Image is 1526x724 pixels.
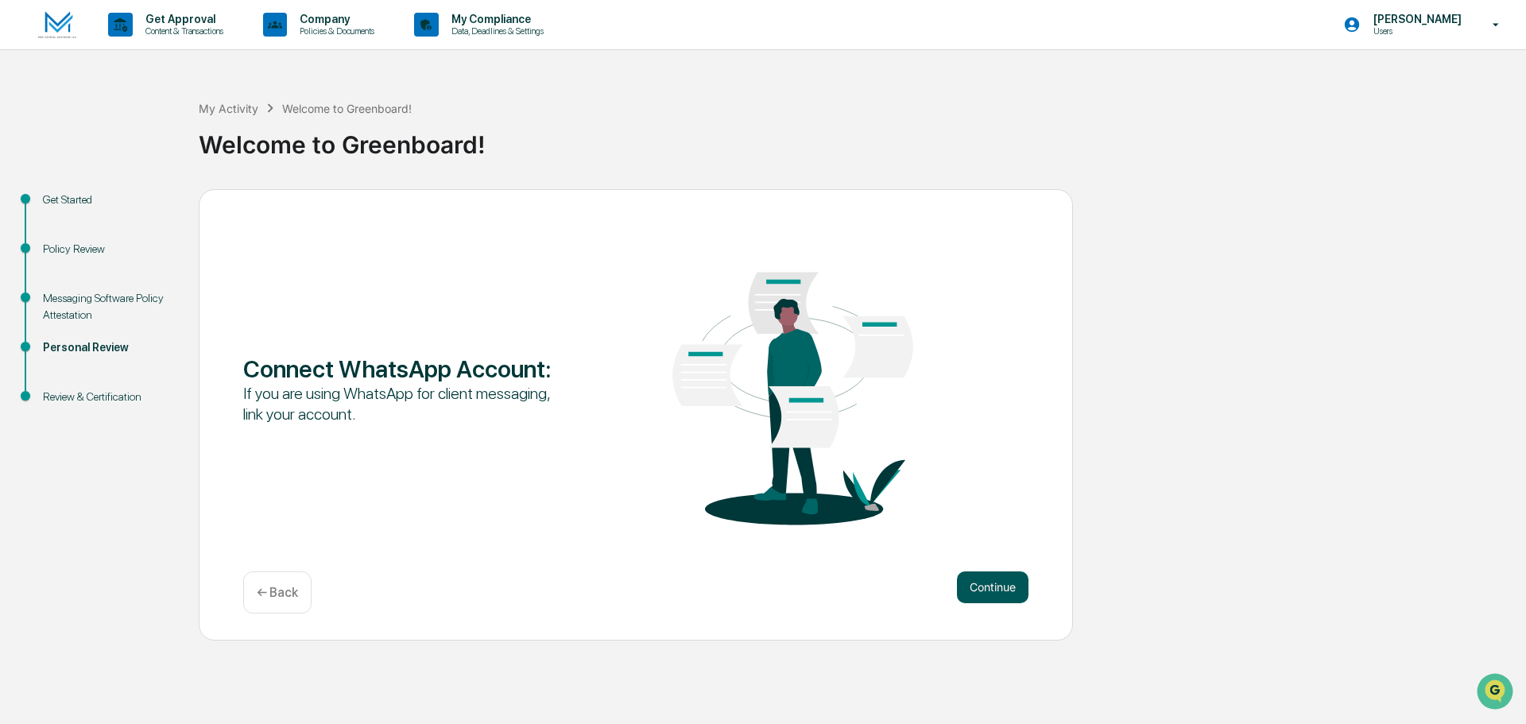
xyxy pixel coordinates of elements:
div: My Activity [199,102,258,115]
img: logo [38,11,76,39]
div: We're available if you need us! [54,137,201,150]
button: Start new chat [270,126,289,145]
div: Policy Review [43,241,173,257]
p: Content & Transactions [133,25,231,37]
p: How can we help? [16,33,289,59]
div: Personal Review [43,339,173,356]
p: Company [287,13,382,25]
div: If you are using WhatsApp for client messaging, link your account. [243,383,557,424]
div: Review & Certification [43,389,173,405]
div: Get Started [43,192,173,208]
a: 🔎Data Lookup [10,224,107,253]
div: Connect WhatsApp Account : [243,354,557,383]
span: Attestations [131,200,197,216]
p: Policies & Documents [287,25,382,37]
iframe: Open customer support [1475,672,1518,714]
div: Start new chat [54,122,261,137]
div: Messaging Software Policy Attestation [43,290,173,323]
a: 🗄️Attestations [109,194,203,223]
span: Data Lookup [32,230,100,246]
a: Powered byPylon [112,269,192,281]
p: [PERSON_NAME] [1361,13,1470,25]
span: Pylon [158,269,192,281]
p: My Compliance [439,13,552,25]
p: Users [1361,25,1470,37]
div: Welcome to Greenboard! [199,118,1518,159]
p: Data, Deadlines & Settings [439,25,552,37]
div: Welcome to Greenboard! [282,102,412,115]
a: 🖐️Preclearance [10,194,109,223]
button: Continue [957,571,1028,603]
p: ← Back [257,585,298,600]
p: Get Approval [133,13,231,25]
div: 🗄️ [115,202,128,215]
img: 1746055101610-c473b297-6a78-478c-a979-82029cc54cd1 [16,122,45,150]
span: Preclearance [32,200,103,216]
div: 🖐️ [16,202,29,215]
div: 🔎 [16,232,29,245]
img: Connect WhatsApp Account [636,224,950,552]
